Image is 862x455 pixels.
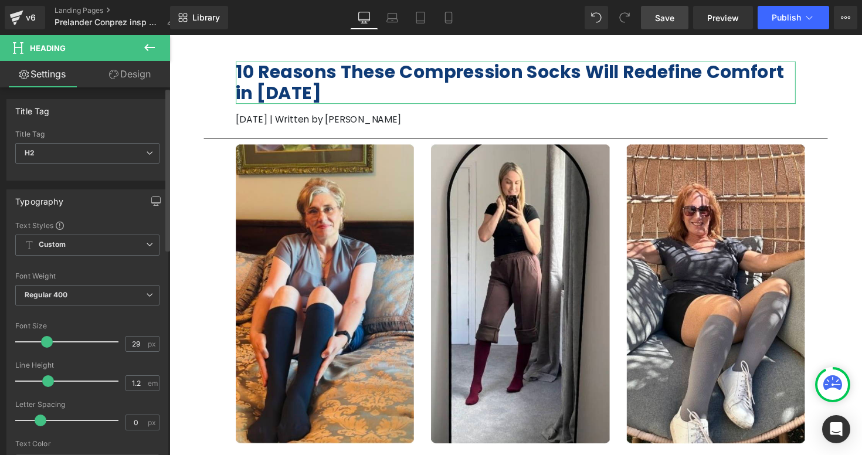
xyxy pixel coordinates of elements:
[15,130,159,138] div: Title Tag
[170,6,228,29] a: New Library
[68,80,642,94] p: [DATE] | Written by [PERSON_NAME]
[15,100,50,116] div: Title Tag
[15,400,159,409] div: Letter Spacing
[39,240,66,250] b: Custom
[15,220,159,230] div: Text Styles
[23,10,38,25] div: v6
[15,361,159,369] div: Line Height
[758,6,829,29] button: Publish
[655,12,674,24] span: Save
[15,272,159,280] div: Font Weight
[148,419,158,426] span: px
[192,12,220,23] span: Library
[87,61,172,87] a: Design
[148,340,158,348] span: px
[834,6,857,29] button: More
[55,6,184,15] a: Landing Pages
[148,379,158,387] span: em
[406,6,435,29] a: Tablet
[772,13,801,22] span: Publish
[25,148,35,157] b: H2
[15,190,63,206] div: Typography
[25,290,68,299] b: Regular 400
[693,6,753,29] a: Preview
[707,12,739,24] span: Preview
[350,6,378,29] a: Desktop
[585,6,608,29] button: Undo
[68,25,629,72] b: 10 Reasons These Compression Socks Will Redefine Comfort in [DATE]
[30,43,66,53] span: Heading
[378,6,406,29] a: Laptop
[5,6,45,29] a: v6
[822,415,850,443] div: Open Intercom Messenger
[55,18,162,27] span: Prelander Conprez insp Hike
[435,6,463,29] a: Mobile
[15,322,159,330] div: Font Size
[613,6,636,29] button: Redo
[15,440,159,448] div: Text Color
